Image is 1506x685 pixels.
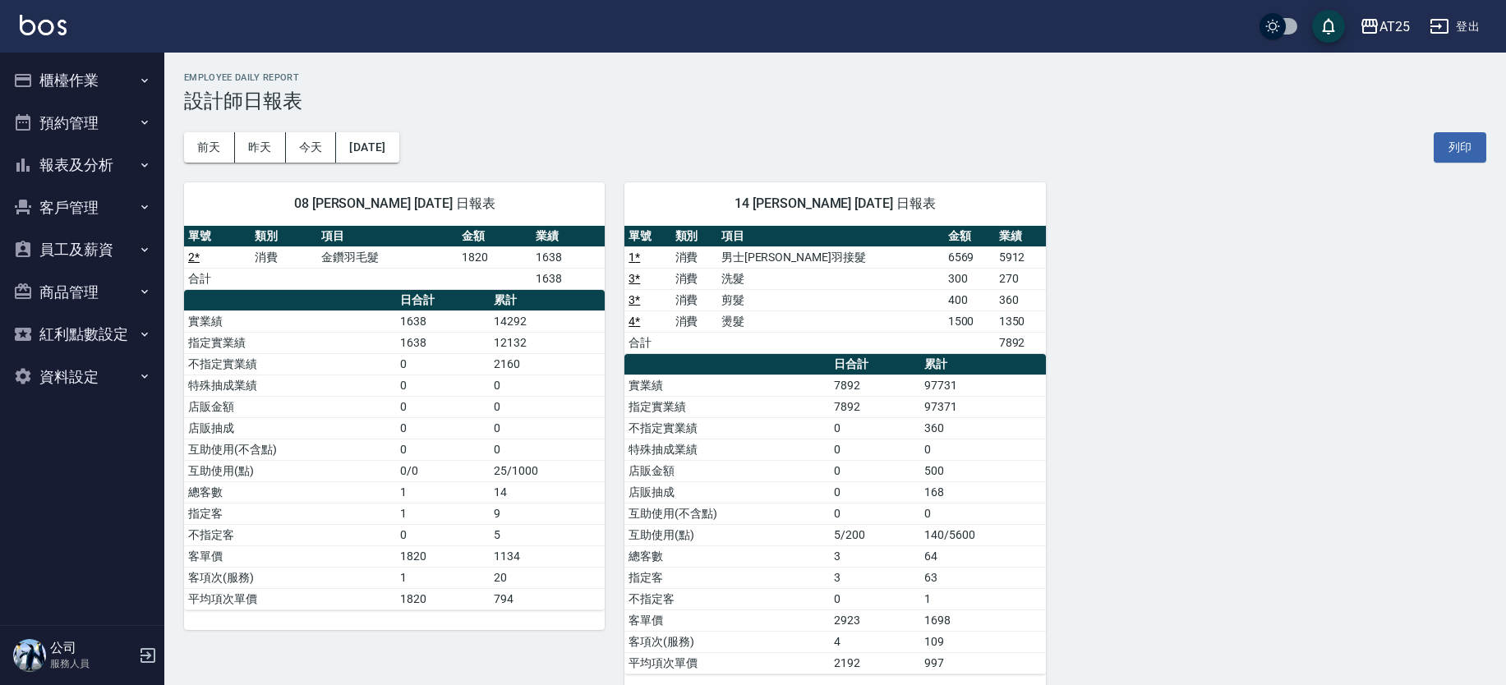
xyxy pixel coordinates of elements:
[490,481,605,503] td: 14
[251,246,317,268] td: 消費
[624,460,830,481] td: 店販金額
[7,102,158,145] button: 預約管理
[1434,132,1486,163] button: 列印
[396,481,490,503] td: 1
[717,268,944,289] td: 洗髮
[396,460,490,481] td: 0/0
[830,354,920,375] th: 日合計
[920,545,1045,567] td: 64
[7,228,158,271] button: 員工及薪資
[184,524,396,545] td: 不指定客
[920,481,1045,503] td: 168
[920,375,1045,396] td: 97731
[995,289,1046,310] td: 360
[944,310,995,332] td: 1500
[396,353,490,375] td: 0
[396,524,490,545] td: 0
[671,268,717,289] td: 消費
[396,290,490,311] th: 日合計
[624,439,830,460] td: 特殊抽成業績
[995,246,1046,268] td: 5912
[184,417,396,439] td: 店販抽成
[830,375,920,396] td: 7892
[7,271,158,314] button: 商品管理
[624,226,670,247] th: 單號
[624,631,830,652] td: 客項次(服務)
[184,545,396,567] td: 客單價
[830,481,920,503] td: 0
[624,375,830,396] td: 實業績
[50,640,134,656] h5: 公司
[396,567,490,588] td: 1
[317,226,458,247] th: 項目
[490,588,605,609] td: 794
[490,567,605,588] td: 20
[286,132,337,163] button: 今天
[624,545,830,567] td: 總客數
[396,332,490,353] td: 1638
[920,460,1045,481] td: 500
[624,396,830,417] td: 指定實業績
[396,396,490,417] td: 0
[944,289,995,310] td: 400
[920,354,1045,375] th: 累計
[396,375,490,396] td: 0
[830,503,920,524] td: 0
[1312,10,1345,43] button: save
[830,588,920,609] td: 0
[184,226,605,290] table: a dense table
[995,310,1046,332] td: 1350
[830,417,920,439] td: 0
[7,186,158,229] button: 客戶管理
[920,524,1045,545] td: 140/5600
[396,588,490,609] td: 1820
[184,375,396,396] td: 特殊抽成業績
[251,226,317,247] th: 類別
[336,132,398,163] button: [DATE]
[944,246,995,268] td: 6569
[830,439,920,460] td: 0
[920,609,1045,631] td: 1698
[920,567,1045,588] td: 63
[13,639,46,672] img: Person
[624,226,1045,354] table: a dense table
[184,460,396,481] td: 互助使用(點)
[184,290,605,610] table: a dense table
[532,268,606,289] td: 1638
[624,481,830,503] td: 店販抽成
[671,226,717,247] th: 類別
[7,356,158,398] button: 資料設定
[490,545,605,567] td: 1134
[490,417,605,439] td: 0
[830,460,920,481] td: 0
[671,246,717,268] td: 消費
[7,59,158,102] button: 櫃檯作業
[830,396,920,417] td: 7892
[396,439,490,460] td: 0
[490,375,605,396] td: 0
[184,567,396,588] td: 客項次(服務)
[644,195,1025,212] span: 14 [PERSON_NAME] [DATE] 日報表
[944,268,995,289] td: 300
[317,246,458,268] td: 金鑽羽毛髮
[717,246,944,268] td: 男士[PERSON_NAME]羽接髮
[396,310,490,332] td: 1638
[920,588,1045,609] td: 1
[624,609,830,631] td: 客單價
[184,439,396,460] td: 互助使用(不含點)
[920,417,1045,439] td: 360
[624,567,830,588] td: 指定客
[490,290,605,311] th: 累計
[184,90,1486,113] h3: 設計師日報表
[624,332,670,353] td: 合計
[184,310,396,332] td: 實業績
[830,609,920,631] td: 2923
[532,226,606,247] th: 業績
[490,439,605,460] td: 0
[995,226,1046,247] th: 業績
[920,503,1045,524] td: 0
[184,132,235,163] button: 前天
[7,144,158,186] button: 報表及分析
[490,503,605,524] td: 9
[204,195,585,212] span: 08 [PERSON_NAME] [DATE] 日報表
